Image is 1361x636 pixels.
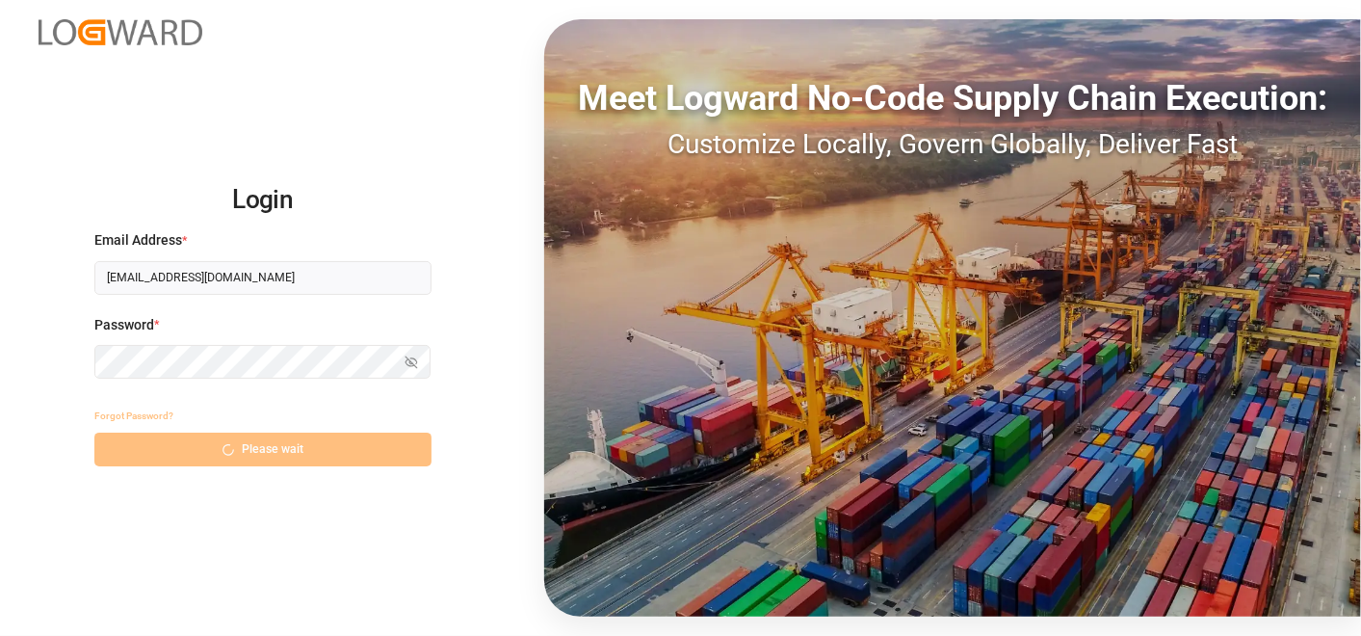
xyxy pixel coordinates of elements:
div: Customize Locally, Govern Globally, Deliver Fast [544,124,1361,165]
input: Enter your email [94,261,432,295]
div: Meet Logward No-Code Supply Chain Execution: [544,72,1361,124]
h2: Login [94,170,432,231]
img: Logward_new_orange.png [39,19,202,45]
span: Password [94,315,154,335]
span: Email Address [94,230,182,251]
